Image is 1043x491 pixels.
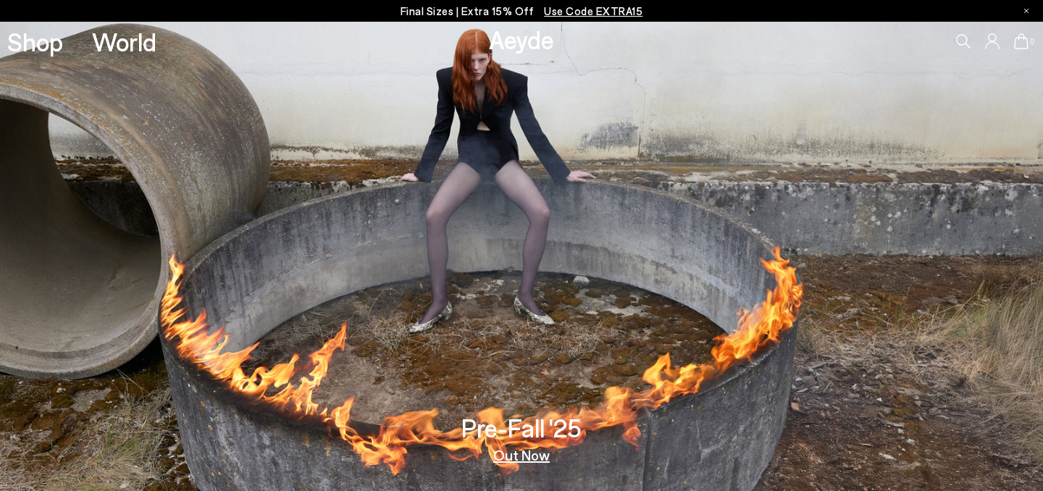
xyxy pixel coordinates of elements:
[461,415,582,440] h3: Pre-Fall '25
[489,24,554,54] a: Aeyde
[544,4,642,17] span: Navigate to /collections/ss25-final-sizes
[1029,38,1036,46] span: 0
[493,448,550,462] a: Out Now
[92,29,156,54] a: World
[7,29,63,54] a: Shop
[1014,33,1029,49] a: 0
[401,2,643,20] p: Final Sizes | Extra 15% Off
